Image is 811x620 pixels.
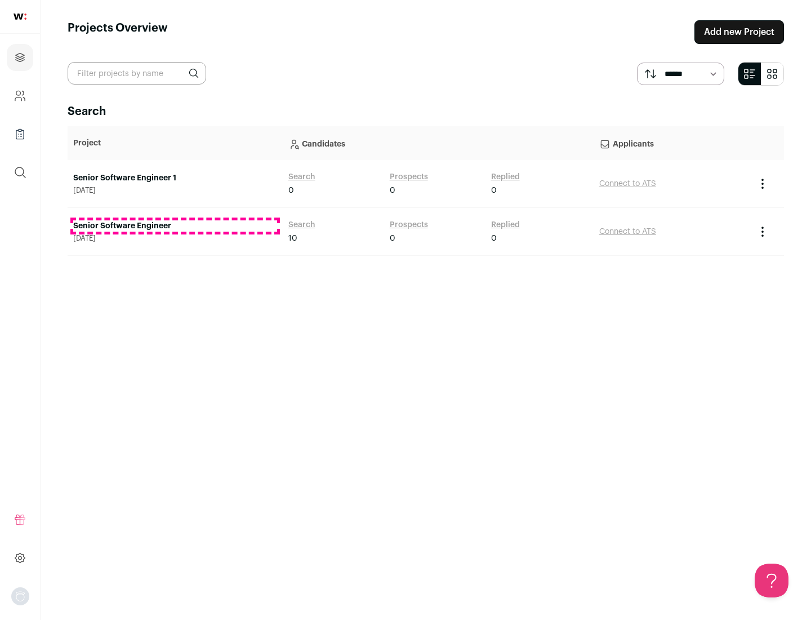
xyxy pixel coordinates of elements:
[491,185,497,196] span: 0
[599,228,656,236] a: Connect to ATS
[390,233,395,244] span: 0
[14,14,26,20] img: wellfound-shorthand-0d5821cbd27db2630d0214b213865d53afaa358527fdda9d0ea32b1df1b89c2c.svg
[390,171,428,183] a: Prospects
[73,234,277,243] span: [DATE]
[491,233,497,244] span: 0
[756,177,769,191] button: Project Actions
[11,587,29,605] button: Open dropdown
[73,138,277,149] p: Project
[73,172,277,184] a: Senior Software Engineer 1
[694,20,784,44] a: Add new Project
[7,82,33,109] a: Company and ATS Settings
[288,171,315,183] a: Search
[68,104,784,119] h2: Search
[288,233,297,244] span: 10
[390,185,395,196] span: 0
[288,219,315,231] a: Search
[73,186,277,195] span: [DATE]
[288,185,294,196] span: 0
[599,180,656,188] a: Connect to ATS
[491,219,520,231] a: Replied
[68,20,168,44] h1: Projects Overview
[73,220,277,232] a: Senior Software Engineer
[390,219,428,231] a: Prospects
[7,44,33,71] a: Projects
[491,171,520,183] a: Replied
[755,564,788,597] iframe: Help Scout Beacon - Open
[756,225,769,238] button: Project Actions
[288,132,588,154] p: Candidates
[11,587,29,605] img: nopic.png
[68,62,206,85] input: Filter projects by name
[7,121,33,148] a: Company Lists
[599,132,745,154] p: Applicants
